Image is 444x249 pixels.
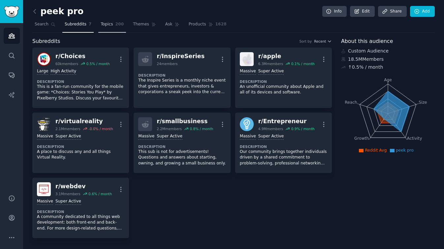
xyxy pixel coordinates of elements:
img: Choices [37,52,51,66]
div: Massive [37,198,53,205]
dt: Description [240,144,327,149]
p: A place to discuss any and all things Virtual Reality. [37,149,124,160]
span: 7 [89,21,92,27]
p: Our community brings together individuals driven by a shared commitment to problem-solving, profe... [240,149,327,166]
div: Super Active [258,68,284,75]
span: Products [189,21,206,27]
div: 6.3M members [258,61,283,66]
div: Massive [240,68,256,75]
span: About this audience [341,37,393,46]
div: Super Active [258,133,284,140]
a: appler/apple6.3Mmembers0.1% / monthMassiveSuper ActiveDescriptionAn unofficial community about Ap... [235,48,332,108]
div: 0.9 % / month [291,126,315,131]
img: virtualreality [37,117,51,131]
div: r/ Choices [55,52,110,60]
div: 18.5M Members [341,56,435,63]
a: Share [378,6,406,17]
dt: Description [37,144,124,149]
p: The Inspire Series is a monthly niche event that gives entrepreneurs, investors & corporations a ... [138,78,226,95]
div: 0.8 % / month [190,126,213,131]
div: -0.0 % / month [88,126,113,131]
tspan: Growth [354,136,369,141]
p: A community dedicated to all things web development: both front-end and back-end. For more design... [37,214,124,231]
div: Large [37,68,48,75]
a: r/InspireSeries24membersDescriptionThe Inspire Series is a monthly niche event that gives entrepr... [134,48,230,108]
img: Entrepreneur [240,117,254,131]
div: Custom Audience [341,48,435,54]
span: Subreddits [65,21,86,27]
dt: Description [240,79,327,84]
dt: Description [37,79,124,84]
div: 0.6 % / month [88,192,112,196]
a: Edit [350,6,375,17]
div: 0.5 % / month [86,61,110,66]
tspan: Age [384,78,392,82]
div: ↑ 0.5 % / month [348,64,383,71]
tspan: Reach [345,100,357,104]
div: 24 members [157,61,177,66]
div: Massive [240,133,256,140]
span: peek pro [396,148,414,153]
div: r/ apple [258,52,315,60]
a: Choicesr/Choices60kmembers0.5% / monthLargeHigh ActivityDescriptionThis is a fan-run community fo... [32,48,129,108]
h2: peek pro [32,6,83,17]
div: 3.1M members [55,192,80,196]
div: Sort by [299,39,312,44]
span: Reddit Avg [365,148,387,153]
div: 0.1 % / month [291,61,315,66]
a: Entrepreneurr/Entrepreneur4.9Mmembers0.9% / monthMassiveSuper ActiveDescriptionOur community brin... [235,113,332,173]
dt: Description [138,73,226,78]
a: Subreddits7 [62,19,94,33]
div: r/ smallbusiness [157,117,213,125]
div: Super Active [55,198,81,205]
span: 200 [115,21,124,27]
div: 4.9M members [258,126,283,131]
a: Info [322,6,347,17]
div: Massive [138,133,154,140]
dt: Description [138,144,226,149]
div: Massive [37,133,53,140]
tspan: Size [419,100,427,104]
span: Topics [101,21,113,27]
a: Add [410,6,435,17]
div: Super Active [55,133,81,140]
p: An unofficial community about Apple and all of its devices and software. [240,84,327,95]
img: webdev [37,182,51,196]
p: This sub is not for advertisements! Questions and answers about starting, owning, and growing a s... [138,149,226,166]
a: r/smallbusiness2.2Mmembers0.8% / monthMassiveSuper ActiveDescriptionThis sub is not for advertise... [134,113,230,173]
img: GummySearch logo [4,6,19,18]
span: Subreddits [32,37,60,46]
dt: Description [37,209,124,214]
div: High Activity [50,68,76,75]
div: 2.1M members [55,126,80,131]
span: Themes [133,21,149,27]
a: Products1628 [186,19,229,33]
div: 2.2M members [157,126,182,131]
div: 60k members [55,61,78,66]
span: Ask [165,21,173,27]
tspan: Activity [407,136,422,141]
span: 1628 [215,21,227,27]
a: Ask [163,19,182,33]
a: Search [32,19,58,33]
div: r/ webdev [55,182,112,191]
span: Recent [314,39,326,44]
div: r/ InspireSeries [157,52,205,60]
img: apple [240,52,254,66]
a: Themes [131,19,158,33]
div: r/ virtualreality [55,117,113,125]
div: r/ Entrepreneur [258,117,315,125]
p: This is a fan-run community for the mobile game: *Choices: Stories You Play* by Pixelberry Studio... [37,84,124,101]
button: Recent [314,39,332,44]
a: webdevr/webdev3.1Mmembers0.6% / monthMassiveSuper ActiveDescriptionA community dedicated to all t... [32,178,129,238]
a: virtualrealityr/virtualreality2.1Mmembers-0.0% / monthMassiveSuper ActiveDescriptionA place to di... [32,113,129,173]
a: Topics200 [98,19,126,33]
span: Search [35,21,48,27]
div: Super Active [157,133,182,140]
